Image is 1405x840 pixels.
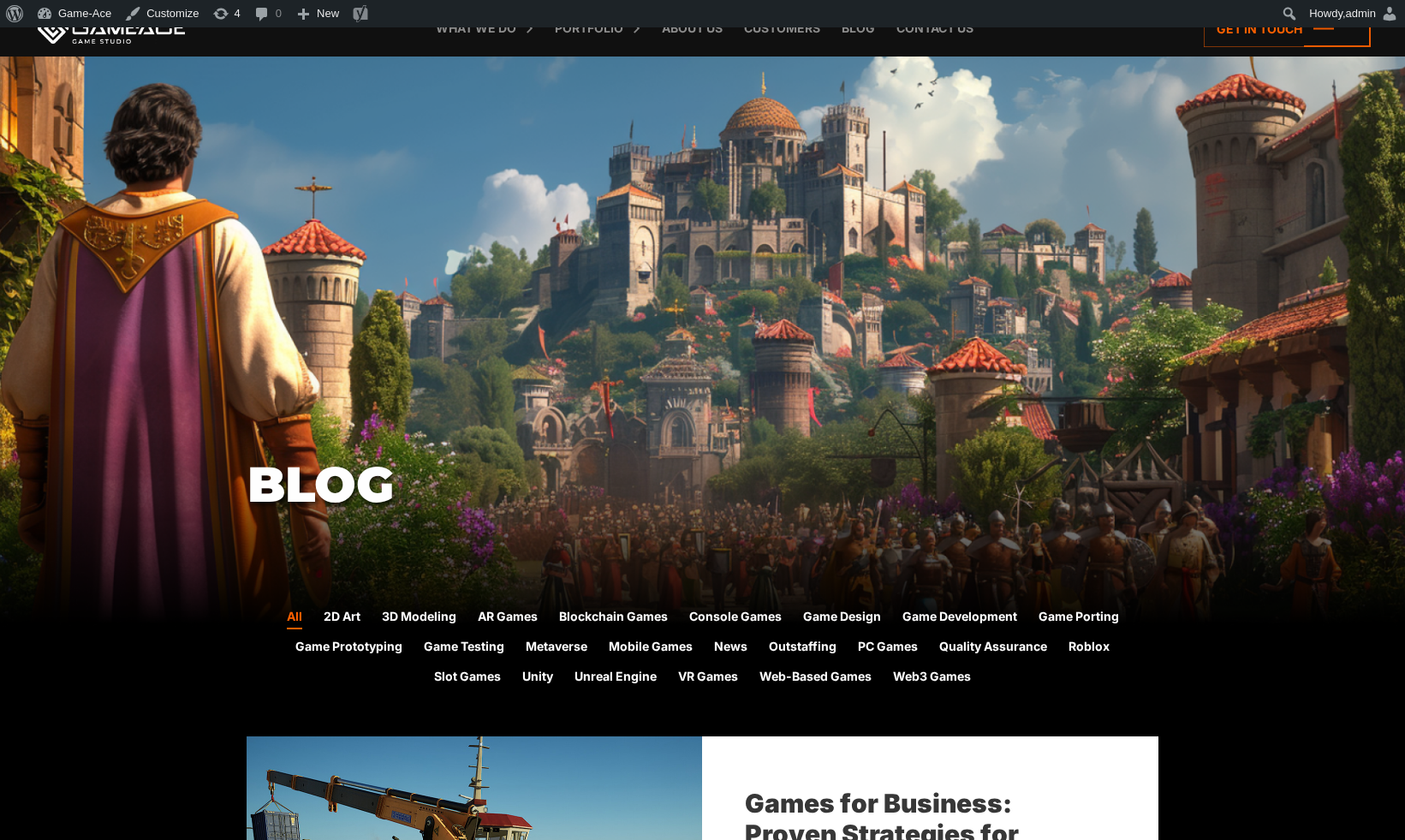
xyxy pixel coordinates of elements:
a: Web-Based Games [759,667,872,689]
a: 2D Art [324,607,360,629]
a: 3D Modeling [382,607,456,629]
a: Unity [522,667,553,689]
a: News [714,637,747,659]
span: admin [1346,7,1376,20]
a: Metaverse [526,637,587,659]
a: PC Games [858,637,918,659]
a: Game Design [803,607,881,629]
a: Mobile Games [609,637,693,659]
h1: Blog [247,457,1159,511]
a: Console Games [689,607,782,629]
a: Roblox [1069,637,1110,659]
a: Game Testing [424,637,504,659]
a: Game Prototyping [295,637,402,659]
a: VR Games [678,667,738,689]
a: Quality Assurance [939,637,1047,659]
a: Unreal Engine [575,667,657,689]
a: Outstaffing [769,637,836,659]
a: AR Games [478,607,538,629]
a: Game Porting [1039,607,1119,629]
a: Game Development [902,607,1017,629]
a: All [287,607,302,629]
a: Web3 Games [893,667,971,689]
a: Blockchain Games [559,607,668,629]
a: Slot Games [434,667,501,689]
a: Get in touch [1204,10,1371,47]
